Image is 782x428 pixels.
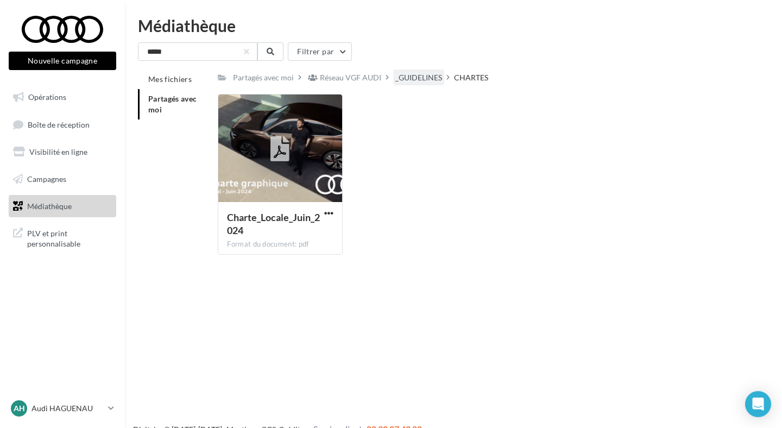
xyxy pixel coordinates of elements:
[14,403,25,414] span: AH
[7,222,118,254] a: PLV et print personnalisable
[395,72,442,83] div: _GUIDELINES
[227,211,320,236] span: Charte_Locale_Juin_2024
[227,240,333,249] div: Format du document: pdf
[29,147,87,156] span: Visibilité en ligne
[148,94,197,114] span: Partagés avec moi
[9,52,116,70] button: Nouvelle campagne
[454,72,488,83] div: CHARTES
[745,391,771,417] div: Open Intercom Messenger
[27,174,66,184] span: Campagnes
[9,398,116,419] a: AH Audi HAGUENAU
[27,226,112,249] span: PLV et print personnalisable
[320,72,381,83] div: Réseau VGF AUDI
[148,74,192,84] span: Mes fichiers
[28,119,90,129] span: Boîte de réception
[288,42,352,61] button: Filtrer par
[7,195,118,218] a: Médiathèque
[7,141,118,163] a: Visibilité en ligne
[7,113,118,136] a: Boîte de réception
[233,72,294,83] div: Partagés avec moi
[7,86,118,109] a: Opérations
[28,92,66,102] span: Opérations
[7,168,118,191] a: Campagnes
[31,403,104,414] p: Audi HAGUENAU
[138,17,769,34] div: Médiathèque
[27,201,72,210] span: Médiathèque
